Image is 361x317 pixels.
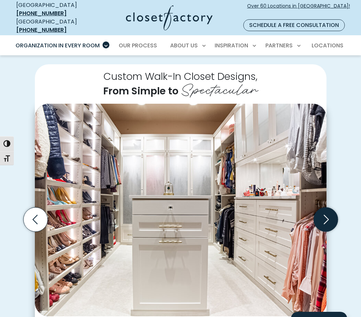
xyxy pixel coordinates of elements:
span: From Simple to [103,84,178,98]
span: Our Process [119,41,157,49]
span: Organization in Every Room [16,41,100,49]
img: Closet Factory Logo [126,5,213,30]
span: Over 60 Locations in [GEOGRAPHIC_DATA]! [247,2,350,17]
span: Partners [265,41,293,49]
span: Inspiration [215,41,248,49]
a: [PHONE_NUMBER] [16,9,67,17]
span: Custom Walk-In Closet Designs, [104,69,257,83]
div: [GEOGRAPHIC_DATA] [16,1,91,18]
span: Locations [312,41,343,49]
nav: Primary Menu [11,36,350,55]
img: Custom walk-in closet with white built-in shelving, hanging rods, and LED rod lighting, featuring... [35,104,326,316]
span: Spectacular [181,77,258,99]
span: About Us [170,41,198,49]
a: Schedule a Free Consultation [243,19,345,31]
button: Next slide [311,205,341,234]
div: [GEOGRAPHIC_DATA] [16,18,91,34]
a: [PHONE_NUMBER] [16,26,67,34]
button: Previous slide [21,205,50,234]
